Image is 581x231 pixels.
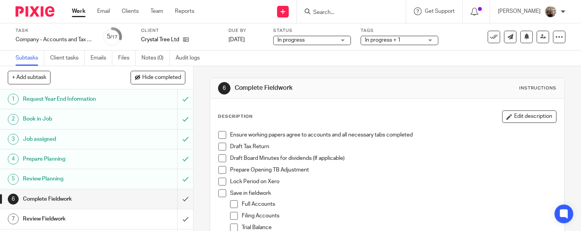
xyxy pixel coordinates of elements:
[8,154,19,164] div: 4
[72,7,85,15] a: Work
[230,178,557,185] p: Lock Period on Xero
[8,134,19,145] div: 3
[111,35,118,39] small: /17
[141,51,170,66] a: Notes (0)
[150,7,163,15] a: Team
[230,154,557,162] p: Draft Board Minutes for dividends (If applicable)
[242,212,557,220] p: Filing Accounts
[91,51,112,66] a: Emails
[229,37,245,42] span: [DATE]
[23,113,121,125] h1: Book in Job
[544,5,557,18] img: pic.png
[8,114,19,125] div: 2
[230,166,557,174] p: Prepare Opening TB Adjustment
[16,28,93,34] label: Task
[23,173,121,185] h1: Review Planning
[16,36,93,44] div: Company - Accounts and Tax Preparation
[230,131,557,139] p: Ensure working papers agree to accounts and all necessary tabs completed
[229,28,263,34] label: Due by
[107,32,118,41] div: 5
[277,37,305,43] span: In progress
[50,51,85,66] a: Client tasks
[23,153,121,165] h1: Prepare Planning
[8,71,51,84] button: + Add subtask
[23,93,121,105] h1: Request Year End Information
[218,82,230,94] div: 6
[8,94,19,105] div: 1
[176,51,206,66] a: Audit logs
[142,75,181,81] span: Hide completed
[131,71,185,84] button: Hide completed
[242,200,557,208] p: Full Accounts
[8,174,19,185] div: 5
[16,51,44,66] a: Subtasks
[218,114,253,120] p: Description
[519,85,557,91] div: Instructions
[16,6,54,17] img: Pixie
[8,213,19,224] div: 7
[230,189,557,197] p: Save in fieldwork
[141,28,219,34] label: Client
[23,213,121,225] h1: Review Fieldwork
[230,143,557,150] p: Draft Tax Return
[23,133,121,145] h1: Job assigned
[502,110,557,123] button: Edit description
[97,7,110,15] a: Email
[235,84,404,92] h1: Complete Fieldwork
[273,28,351,34] label: Status
[175,7,194,15] a: Reports
[122,7,139,15] a: Clients
[365,37,401,43] span: In progress + 1
[8,194,19,205] div: 6
[141,36,179,44] p: Crystal Tree Ltd
[118,51,136,66] a: Files
[23,193,121,205] h1: Complete Fieldwork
